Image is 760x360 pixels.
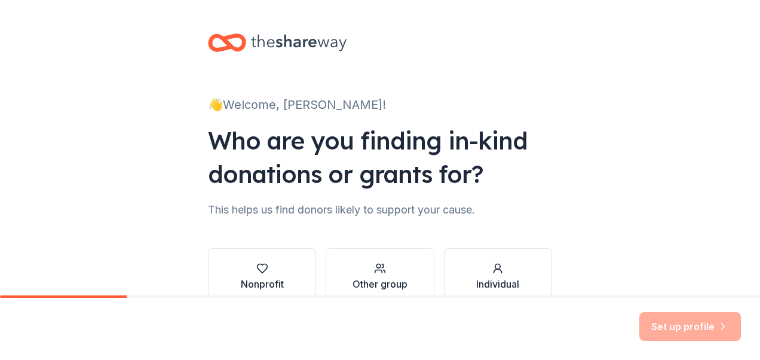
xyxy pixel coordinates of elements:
[444,248,552,306] button: Individual
[208,124,552,191] div: Who are you finding in-kind donations or grants for?
[476,277,519,291] div: Individual
[241,277,284,291] div: Nonprofit
[208,200,552,219] div: This helps us find donors likely to support your cause.
[208,95,552,114] div: 👋 Welcome, [PERSON_NAME]!
[326,248,434,306] button: Other group
[208,248,316,306] button: Nonprofit
[353,277,407,291] div: Other group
